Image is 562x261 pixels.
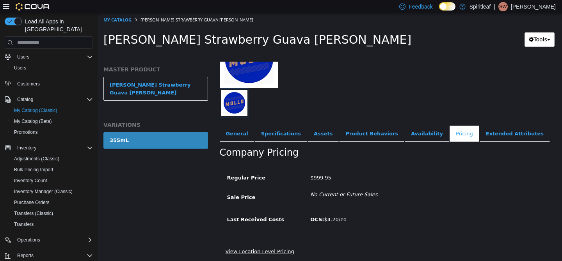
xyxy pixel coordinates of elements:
[213,162,234,168] span: $999.95
[11,220,93,229] span: Transfers
[470,2,491,11] p: Spiritleaf
[14,188,73,195] span: Inventory Manager (Classic)
[11,154,93,163] span: Adjustments (Classic)
[6,108,110,115] h5: VARIATIONS
[11,128,93,137] span: Promotions
[494,2,495,11] p: |
[14,210,53,217] span: Transfers (Classic)
[382,113,452,129] a: Extended Attributes
[17,252,34,259] span: Reports
[11,176,93,185] span: Inventory Count
[11,220,37,229] a: Transfers
[22,18,93,33] span: Load All Apps in [GEOGRAPHIC_DATA]
[14,118,52,124] span: My Catalog (Beta)
[14,143,39,153] button: Inventory
[14,95,36,104] button: Catalog
[14,143,93,153] span: Inventory
[14,65,26,71] span: Users
[242,113,307,129] a: Product Behaviors
[17,54,29,60] span: Users
[8,153,96,164] button: Adjustments (Classic)
[157,113,210,129] a: Specifications
[210,113,241,129] a: Assets
[6,64,110,88] a: [PERSON_NAME] Strawberry Guava [PERSON_NAME]
[11,63,93,73] span: Users
[16,3,50,11] img: Cova
[11,209,56,218] a: Transfers (Classic)
[17,81,40,87] span: Customers
[2,234,96,245] button: Operations
[12,124,31,131] div: 355mL
[11,176,50,185] a: Inventory Count
[122,113,157,129] a: General
[8,62,96,73] button: Users
[352,113,382,129] a: Pricing
[511,2,556,11] p: [PERSON_NAME]
[8,116,96,127] button: My Catalog (Beta)
[14,156,59,162] span: Adjustments (Classic)
[8,197,96,208] button: Purchase Orders
[11,187,76,196] a: Inventory Manager (Classic)
[11,209,93,218] span: Transfers (Classic)
[11,198,53,207] a: Purchase Orders
[11,117,55,126] a: My Catalog (Beta)
[17,96,33,103] span: Catalog
[213,204,226,210] b: OCS:
[8,219,96,230] button: Transfers
[11,187,93,196] span: Inventory Manager (Classic)
[8,127,96,138] button: Promotions
[409,3,432,11] span: Feedback
[11,106,60,115] a: My Catalog (Classic)
[17,145,36,151] span: Inventory
[14,199,50,206] span: Purchase Orders
[14,167,53,173] span: Bulk Pricing Import
[14,79,93,89] span: Customers
[8,164,96,175] button: Bulk Pricing Import
[14,52,32,62] button: Users
[8,105,96,116] button: My Catalog (Classic)
[11,165,93,174] span: Bulk Pricing Import
[2,94,96,105] button: Catalog
[498,2,508,11] div: Sydney W
[439,2,455,11] input: Dark Mode
[130,181,158,187] span: Sale Price
[11,154,62,163] a: Adjustments (Classic)
[14,178,47,184] span: Inventory Count
[8,175,96,186] button: Inventory Count
[2,142,96,153] button: Inventory
[130,204,187,210] span: Last Received Costs
[6,20,314,34] span: [PERSON_NAME] Strawberry Guava [PERSON_NAME]
[213,204,249,210] span: $4.20/ea
[43,4,156,10] span: [PERSON_NAME] Strawberry Guava [PERSON_NAME]
[14,251,37,260] button: Reports
[11,63,29,73] a: Users
[14,107,57,114] span: My Catalog (Classic)
[14,52,93,62] span: Users
[213,179,280,185] i: No Current or Future Sales
[14,221,34,227] span: Transfers
[122,134,201,146] h2: Company Pricing
[17,237,40,243] span: Operations
[11,165,57,174] a: Bulk Pricing Import
[6,53,110,60] h5: MASTER PRODUCT
[2,78,96,89] button: Customers
[14,251,93,260] span: Reports
[307,113,352,129] a: Availability
[14,79,43,89] a: Customers
[14,129,38,135] span: Promotions
[14,235,43,245] button: Operations
[11,106,93,115] span: My Catalog (Classic)
[427,20,457,34] button: Tools
[11,128,41,137] a: Promotions
[2,250,96,261] button: Reports
[499,2,507,11] span: SW
[14,235,93,245] span: Operations
[130,162,168,168] span: Regular Price
[2,51,96,62] button: Users
[11,117,93,126] span: My Catalog (Beta)
[8,208,96,219] button: Transfers (Classic)
[8,186,96,197] button: Inventory Manager (Classic)
[128,236,197,241] a: View Location Level Pricing
[11,198,93,207] span: Purchase Orders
